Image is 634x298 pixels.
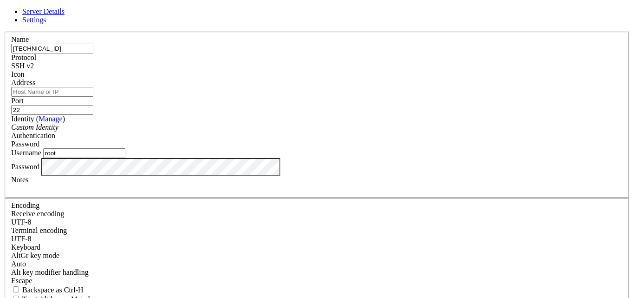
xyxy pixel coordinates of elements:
span: UTF-8 [11,235,32,243]
label: Address [11,79,35,86]
label: The default terminal encoding. ISO-2022 enables character map translations (like graphics maps). ... [11,226,67,234]
a: Settings [22,16,46,24]
input: Host Name or IP [11,87,93,97]
label: Controls how the Alt key is handled. Escape: Send an ESC prefix. 8-Bit: Add 128 to the typed char... [11,268,89,276]
div: UTF-8 [11,235,623,243]
label: Authentication [11,132,55,139]
span: SSH v2 [11,62,34,70]
label: Keyboard [11,243,40,251]
input: Backspace as Ctrl-H [13,286,19,292]
div: Custom Identity [11,123,623,132]
span: Backspace as Ctrl-H [22,286,84,294]
span: Auto [11,260,26,268]
input: Server Name [11,44,93,53]
div: UTF-8 [11,218,623,226]
label: If true, the backspace should send BS ('\x08', aka ^H). Otherwise the backspace key should send '... [11,286,84,294]
span: ( ) [36,115,65,123]
input: Port Number [11,105,93,115]
input: Login Username [43,148,125,158]
label: Encoding [11,201,39,209]
span: Escape [11,277,32,285]
label: Icon [11,70,24,78]
label: Username [11,149,41,157]
label: Protocol [11,53,36,61]
div: Escape [11,277,623,285]
a: Manage [39,115,63,123]
label: Notes [11,176,28,184]
label: Set the expected encoding for data received from the host. If the encodings do not match, visual ... [11,210,64,218]
span: Password [11,140,39,148]
label: Name [11,35,29,43]
label: Set the expected encoding for data received from the host. If the encodings do not match, visual ... [11,252,59,259]
a: Server Details [22,7,65,15]
span: UTF-8 [11,218,32,226]
i: Custom Identity [11,123,58,131]
div: SSH v2 [11,62,623,70]
div: Auto [11,260,623,268]
label: Port [11,97,24,105]
div: Password [11,140,623,148]
label: Password [11,162,39,170]
label: Identity [11,115,65,123]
